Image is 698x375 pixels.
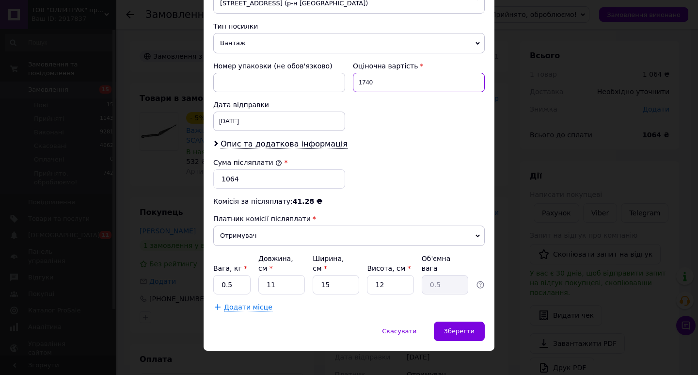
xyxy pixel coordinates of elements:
[382,327,416,335] span: Скасувати
[444,327,475,335] span: Зберегти
[367,264,411,272] label: Висота, см
[213,226,485,246] span: Отримувач
[313,255,344,272] label: Ширина, см
[213,159,282,166] label: Сума післяплати
[213,196,485,206] div: Комісія за післяплату:
[213,22,258,30] span: Тип посилки
[213,264,247,272] label: Вага, кг
[213,215,311,223] span: Платник комісії післяплати
[422,254,468,273] div: Об'ємна вага
[213,61,345,71] div: Номер упаковки (не обов'язково)
[221,139,348,149] span: Опис та додаткова інформація
[258,255,293,272] label: Довжина, см
[224,303,272,311] span: Додати місце
[213,33,485,53] span: Вантаж
[213,100,345,110] div: Дата відправки
[293,197,322,205] span: 41.28 ₴
[353,61,485,71] div: Оціночна вартість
